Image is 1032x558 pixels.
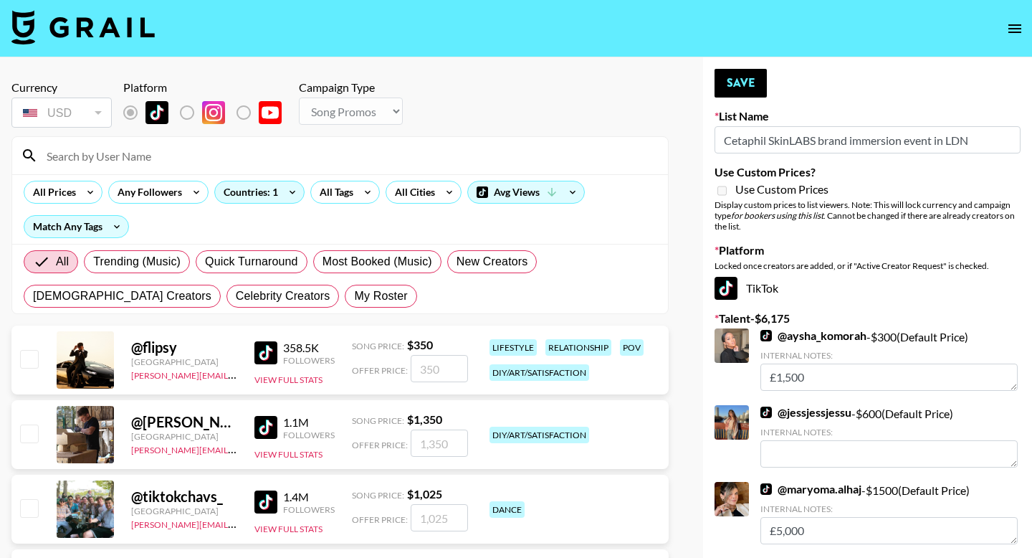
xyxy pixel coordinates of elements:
span: Celebrity Creators [236,288,330,305]
span: Song Price: [352,490,404,501]
label: Use Custom Prices? [715,165,1021,179]
div: [GEOGRAPHIC_DATA] [131,356,237,367]
img: TikTok [254,416,277,439]
input: Search by User Name [38,144,659,167]
img: TikTok [760,483,772,495]
div: relationship [545,339,611,356]
strong: $ 350 [407,338,433,351]
span: Quick Turnaround [205,253,298,270]
img: TikTok [760,330,772,341]
label: List Name [715,109,1021,123]
span: My Roster [354,288,407,305]
strong: $ 1,025 [407,487,442,501]
div: Followers [283,504,335,515]
div: Campaign Type [299,80,403,95]
div: TikTok [715,277,1021,300]
a: @maryoma.alhaj [760,482,861,496]
div: Display custom prices to list viewers. Note: This will lock currency and campaign type . Cannot b... [715,199,1021,232]
div: - $ 600 (Default Price) [760,405,1018,468]
div: USD [14,100,109,126]
div: Countries: 1 [215,181,304,203]
label: Talent - $ 6,175 [715,311,1021,326]
div: All Cities [386,181,438,203]
div: Currency [11,80,112,95]
a: @aysha_komorah [760,328,866,343]
button: View Full Stats [254,374,322,385]
span: Offer Price: [352,514,408,525]
div: 1.4M [283,490,335,504]
input: 1,025 [411,504,468,531]
label: Platform [715,243,1021,257]
em: for bookers using this list [731,210,823,221]
button: open drawer [1000,14,1029,43]
div: @ flipsy [131,339,237,356]
span: Most Booked (Music) [322,253,432,270]
div: [GEOGRAPHIC_DATA] [131,431,237,442]
a: @jessjessjessu [760,405,851,420]
input: 350 [411,355,468,382]
span: [DEMOGRAPHIC_DATA] Creators [33,288,211,305]
a: [PERSON_NAME][EMAIL_ADDRESS][DOMAIN_NAME] [131,442,343,455]
span: Offer Price: [352,365,408,376]
div: - $ 300 (Default Price) [760,328,1018,391]
span: Trending (Music) [93,253,181,270]
div: Platform [123,80,293,95]
div: Internal Notes: [760,350,1018,361]
div: Followers [283,430,335,440]
div: @ [PERSON_NAME].gee__ [131,413,237,431]
img: TikTok [254,491,277,514]
div: - $ 1500 (Default Price) [760,482,1018,544]
div: Remove selected talent to change your currency [11,95,112,131]
div: diy/art/satisfaction [489,427,589,443]
span: New Creators [457,253,528,270]
div: Locked once creators are added, or if "Active Creator Request" is checked. [715,260,1021,271]
textarea: £5,000 [760,517,1018,544]
img: Grail Talent [11,10,155,44]
img: YouTube [259,101,282,124]
div: Any Followers [109,181,185,203]
div: 358.5K [283,341,335,355]
button: View Full Stats [254,449,322,460]
div: dance [489,501,525,518]
div: [GEOGRAPHIC_DATA] [131,506,237,516]
img: Instagram [202,101,225,124]
div: Match Any Tags [24,216,128,237]
div: Internal Notes: [760,427,1018,438]
a: [PERSON_NAME][EMAIL_ADDRESS][DOMAIN_NAME] [131,367,343,381]
div: @ tiktokchavs_ [131,488,237,506]
span: All [56,253,69,270]
button: View Full Stats [254,524,322,534]
strong: $ 1,350 [407,412,442,426]
div: 1.1M [283,415,335,430]
div: pov [620,339,644,356]
div: Avg Views [468,181,584,203]
div: diy/art/satisfaction [489,364,589,381]
img: TikTok [145,101,168,124]
div: Internal Notes: [760,503,1018,514]
img: TikTok [760,407,772,418]
img: TikTok [254,341,277,364]
div: lifestyle [489,339,537,356]
textarea: £1,500 [760,364,1018,391]
div: Followers [283,355,335,366]
img: TikTok [715,277,737,300]
span: Song Price: [352,341,404,351]
div: All Tags [311,181,356,203]
div: All Prices [24,181,79,203]
a: [PERSON_NAME][EMAIL_ADDRESS][DOMAIN_NAME] [131,516,343,530]
span: Offer Price: [352,440,408,450]
input: 1,350 [411,430,468,457]
div: List locked to TikTok. [123,98,293,128]
span: Song Price: [352,415,404,426]
button: Save [715,69,767,98]
span: Use Custom Prices [735,182,828,197]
